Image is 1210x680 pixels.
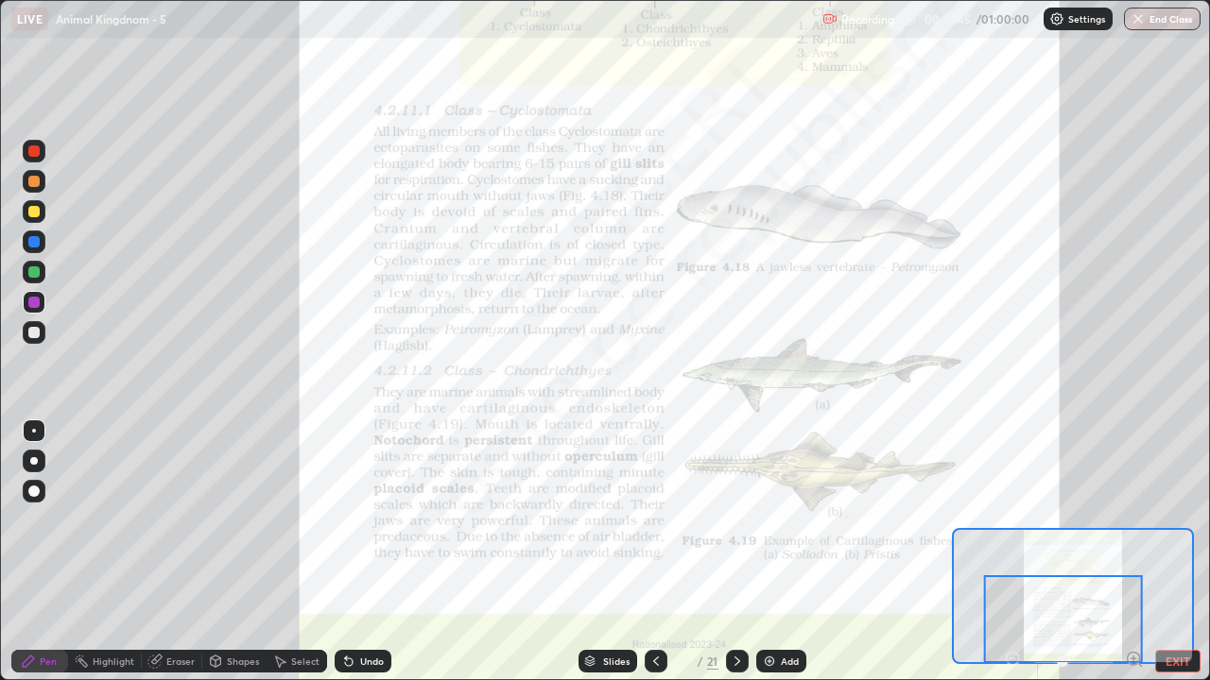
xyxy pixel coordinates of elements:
div: Undo [360,656,384,666]
div: 21 [707,653,718,670]
img: recording.375f2c34.svg [822,11,838,26]
div: Pen [40,656,57,666]
div: 14 [675,655,694,667]
img: end-class-cross [1131,11,1146,26]
div: / [698,655,703,667]
p: LIVE [17,11,43,26]
div: Select [291,656,320,666]
div: Shapes [227,656,259,666]
div: Slides [603,656,630,666]
img: class-settings-icons [1049,11,1064,26]
div: Eraser [166,656,195,666]
p: Animal Kingdnom - 5 [56,11,166,26]
img: add-slide-button [762,654,777,669]
div: Highlight [93,656,134,666]
button: EXIT [1155,650,1201,672]
div: Add [781,656,799,666]
button: End Class [1124,8,1201,30]
p: Recording [841,12,894,26]
p: Settings [1068,14,1105,24]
